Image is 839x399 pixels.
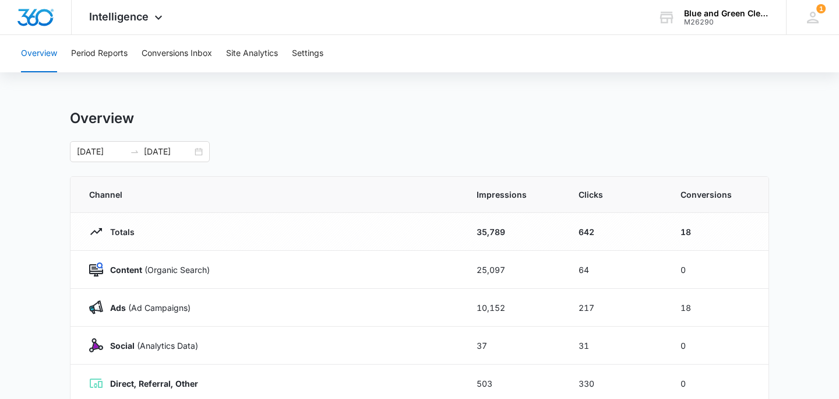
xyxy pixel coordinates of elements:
p: (Analytics Data) [103,339,198,352]
p: (Ad Campaigns) [103,302,191,314]
td: 642 [565,213,667,251]
td: 10,152 [463,289,565,327]
input: End date [144,145,192,158]
img: Social [89,338,103,352]
td: 18 [667,213,769,251]
button: Period Reports [71,35,128,72]
strong: Direct, Referral, Other [110,379,198,388]
td: 18 [667,289,769,327]
p: (Organic Search) [103,264,210,276]
p: Totals [103,226,135,238]
td: 217 [565,289,667,327]
span: Channel [89,188,449,201]
strong: Content [110,265,142,275]
span: 1 [816,4,826,13]
div: notifications count [816,4,826,13]
div: account name [684,9,769,18]
td: 0 [667,327,769,365]
span: swap-right [130,147,139,156]
button: Settings [292,35,323,72]
img: Content [89,262,103,276]
span: to [130,147,139,156]
div: account id [684,18,769,26]
td: 25,097 [463,251,565,289]
span: Clicks [579,188,653,201]
td: 31 [565,327,667,365]
span: Impressions [477,188,551,201]
span: Conversions [681,188,750,201]
span: Intelligence [89,10,149,23]
button: Site Analytics [226,35,278,72]
td: 37 [463,327,565,365]
strong: Ads [110,303,126,313]
button: Overview [21,35,57,72]
td: 64 [565,251,667,289]
td: 0 [667,251,769,289]
h1: Overview [70,110,134,127]
td: 35,789 [463,213,565,251]
strong: Social [110,341,135,351]
img: Ads [89,300,103,314]
input: Start date [77,145,125,158]
button: Conversions Inbox [142,35,212,72]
